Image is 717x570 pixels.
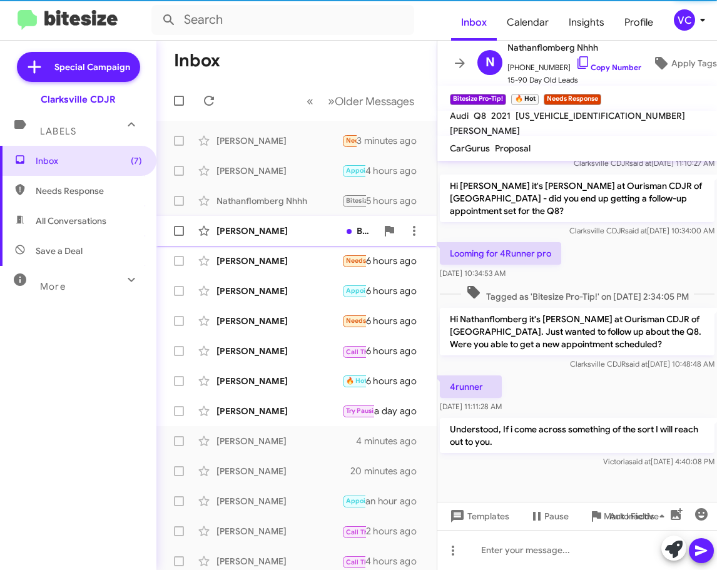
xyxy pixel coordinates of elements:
p: Hi [PERSON_NAME] it's [PERSON_NAME] at Ourisman CDJR of [GEOGRAPHIC_DATA] - did you end up gettin... [440,175,714,222]
span: Victoria [DATE] 4:40:08 PM [603,457,714,466]
span: Call Them [346,348,379,356]
span: 15-90 Day Old Leads [507,74,641,86]
button: Pause [519,505,579,527]
div: [PERSON_NAME] [216,315,342,327]
span: Pause [544,505,569,527]
span: [DATE] 10:34:53 AM [440,268,506,278]
div: [PERSON_NAME] [216,555,342,567]
span: [DATE] 11:11:28 AM [440,402,502,411]
span: said at [629,158,651,168]
div: great [342,404,374,418]
div: 6 hours ago [366,375,427,387]
small: Bitesize Pro-Tip! [450,94,506,105]
span: Call Them [346,528,379,536]
span: 2021 [491,110,511,121]
div: 2 hours ago [366,525,427,537]
button: Auto Fields [599,505,679,527]
div: Still waiting on Sept incentives [342,374,366,388]
div: 6 hours ago [366,315,427,327]
span: Auto Fields [609,505,669,527]
span: Inbox [36,155,142,167]
span: » [328,93,335,109]
nav: Page navigation example [300,88,422,114]
span: Apply Tags [671,52,717,74]
div: [PERSON_NAME] [216,165,342,177]
span: Appointment Set [346,497,401,505]
span: Special Campaign [54,61,130,73]
div: Where you able tog et all your questions answered when you called? [342,523,366,539]
div: 4runner [342,193,366,208]
span: Bitesize Pro-Tip! [346,196,398,205]
div: Thanks but I am no longer interested. I bought something else. [342,313,366,328]
span: Save a Deal [36,245,83,257]
h1: Inbox [174,51,220,71]
span: [US_VEHICLE_IDENTIFICATION_NUMBER] [516,110,685,121]
small: 🔥 Hot [511,94,538,105]
div: Inbound Call [342,553,365,569]
a: Inbox [451,4,497,41]
a: Insights [559,4,614,41]
span: Needs Response [346,257,399,265]
button: Previous [299,88,321,114]
button: Templates [437,505,519,527]
div: [PERSON_NAME] [216,135,342,147]
div: Thanks [342,253,366,268]
div: Are you available to visit us for the in person appraisal? [342,435,356,447]
div: [PERSON_NAME] [216,435,342,447]
div: [PERSON_NAME] [216,375,342,387]
span: Needs Response [36,185,142,197]
span: Older Messages [335,94,414,108]
div: [PERSON_NAME] [216,525,342,537]
span: All Conversations [36,215,106,227]
div: 3 minutes ago [357,135,427,147]
div: Clarksville CDJR [41,93,116,106]
div: 6 hours ago [366,285,427,297]
span: 🔥 Hot [346,377,367,385]
span: Clarksville CDJR [DATE] 10:34:00 AM [569,226,714,235]
input: Search [151,5,414,35]
span: said at [626,359,648,369]
span: CarGurus [450,143,490,154]
span: Templates [447,505,509,527]
div: Tiene fotos del carro [342,283,366,298]
span: Nathanflomberg Nhhh [507,40,641,55]
span: Proposal [495,143,531,154]
div: Do you have one [342,343,366,359]
span: « [307,93,313,109]
p: Hi Nathanflomberg it's [PERSON_NAME] at Ourisman CDJR of [GEOGRAPHIC_DATA]. Just wanted to follow... [440,308,714,355]
span: Needs Response [346,136,399,145]
small: Needs Response [544,94,601,105]
button: VC [663,9,703,31]
span: Q8 [474,110,486,121]
span: (7) [131,155,142,167]
div: Budget 40k tops [342,225,377,237]
p: Understood, If i come across something of the sort I will reach out to you. [440,418,714,453]
a: Special Campaign [17,52,140,82]
div: [PERSON_NAME] [216,225,342,237]
div: 4 minutes ago [356,435,427,447]
p: Looming for 4Runner pro [440,242,561,265]
span: Clarksville CDJR [DATE] 11:10:27 AM [574,158,714,168]
div: 4 hours ago [365,555,427,567]
div: [PERSON_NAME] [216,345,342,357]
span: Appointment Set [346,166,401,175]
span: Call Them [346,558,379,566]
span: N [486,53,495,73]
p: 4runner [440,375,502,398]
div: a day ago [374,405,427,417]
span: [PERSON_NAME] [450,125,520,136]
div: [PERSON_NAME] [216,255,342,267]
span: Profile [614,4,663,41]
div: Yep [342,133,357,148]
div: [PERSON_NAME] [216,495,342,507]
span: said at [629,457,651,466]
div: Nathanflomberg Nhhh [216,195,342,207]
div: 6 hours ago [366,255,427,267]
span: Audi [450,110,469,121]
span: Clarksville CDJR [DATE] 10:48:48 AM [570,359,714,369]
div: 20 minutes ago [352,465,427,477]
div: Thank you for the update. [342,465,352,477]
span: More [40,281,66,292]
div: an hour ago [365,495,427,507]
